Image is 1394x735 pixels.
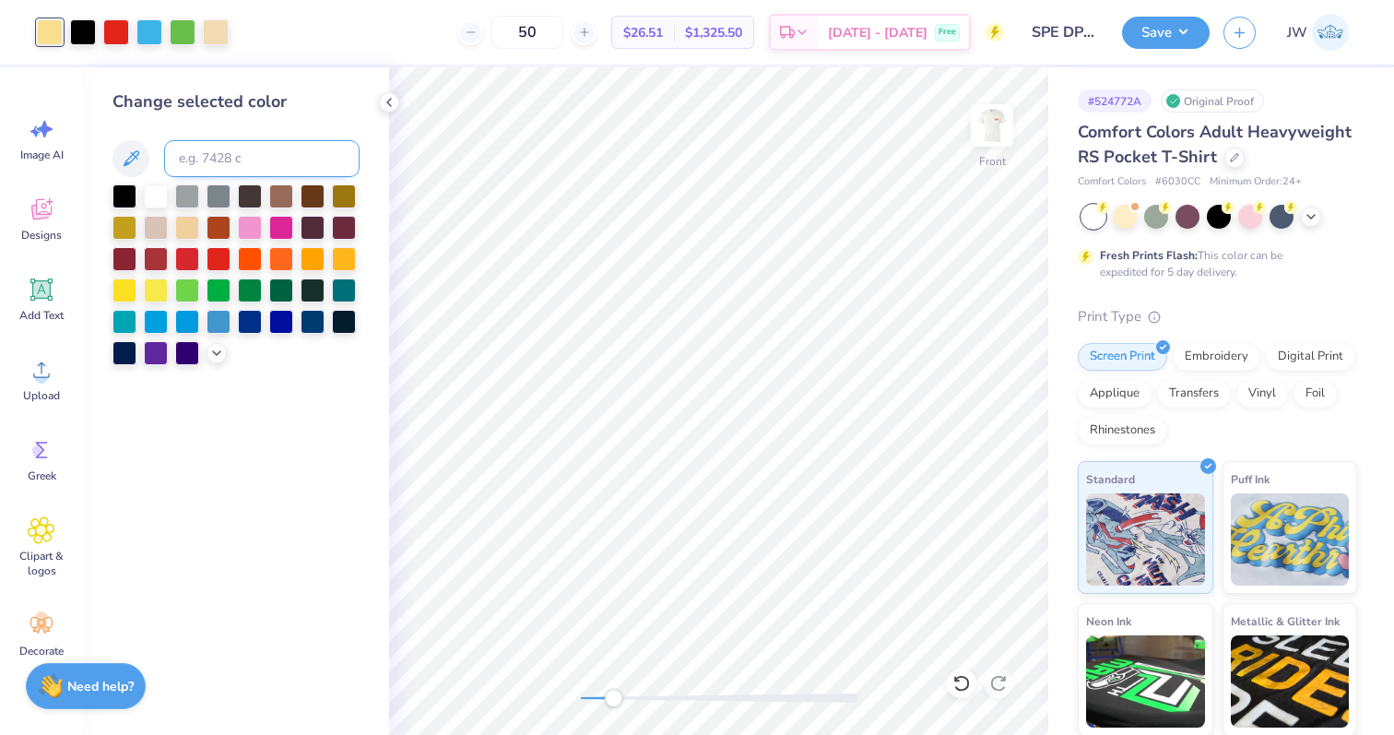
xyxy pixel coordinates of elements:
img: Standard [1086,493,1205,586]
div: Digital Print [1266,343,1355,371]
span: Clipart & logos [11,549,72,578]
div: Screen Print [1078,343,1167,371]
div: Transfers [1157,380,1231,408]
div: Accessibility label [604,689,622,707]
div: Front [979,153,1006,170]
div: Applique [1078,380,1152,408]
span: $1,325.50 [685,23,742,42]
span: Metallic & Glitter Ink [1231,611,1340,631]
span: Add Text [19,308,64,323]
div: # 524772A [1078,89,1152,113]
img: Metallic & Glitter Ink [1231,635,1350,728]
div: Foil [1294,380,1337,408]
span: Free [939,26,956,39]
span: # 6030CC [1155,174,1200,190]
input: – – [491,16,563,49]
a: JW [1279,14,1357,51]
span: Puff Ink [1231,469,1270,489]
span: Neon Ink [1086,611,1131,631]
div: Vinyl [1236,380,1288,408]
button: Save [1122,17,1210,49]
img: Front [974,107,1010,144]
span: $26.51 [623,23,663,42]
span: Comfort Colors Adult Heavyweight RS Pocket T-Shirt [1078,121,1352,168]
div: Print Type [1078,306,1357,327]
span: Decorate [19,644,64,658]
span: [DATE] - [DATE] [828,23,927,42]
span: Standard [1086,469,1135,489]
img: Jane White [1312,14,1349,51]
div: This color can be expedited for 5 day delivery. [1100,247,1327,280]
img: Puff Ink [1231,493,1350,586]
strong: Need help? [67,678,134,695]
div: Embroidery [1173,343,1260,371]
div: Change selected color [112,89,360,114]
input: e.g. 7428 c [164,140,360,177]
span: JW [1287,22,1307,43]
span: Greek [28,468,56,483]
span: Image AI [20,148,64,162]
div: Rhinestones [1078,417,1167,445]
strong: Fresh Prints Flash: [1100,248,1198,263]
input: Untitled Design [1018,14,1108,51]
span: Comfort Colors [1078,174,1146,190]
span: Minimum Order: 24 + [1210,174,1302,190]
span: Upload [23,388,60,403]
span: Designs [21,228,62,243]
div: Original Proof [1161,89,1264,113]
img: Neon Ink [1086,635,1205,728]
